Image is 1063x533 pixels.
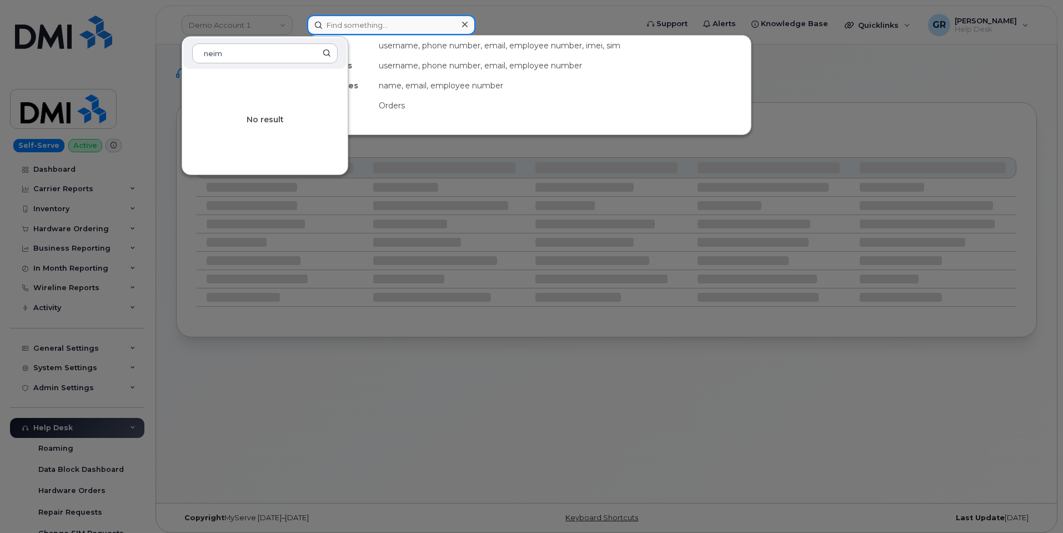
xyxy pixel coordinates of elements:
[374,96,751,116] div: Orders
[374,36,751,56] div: username, phone number, email, employee number, imei, sim
[374,56,751,76] div: username, phone number, email, employee number
[182,70,348,170] div: No result
[374,76,751,96] div: name, email, employee number
[192,43,338,63] input: Search
[308,36,374,56] div: Devices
